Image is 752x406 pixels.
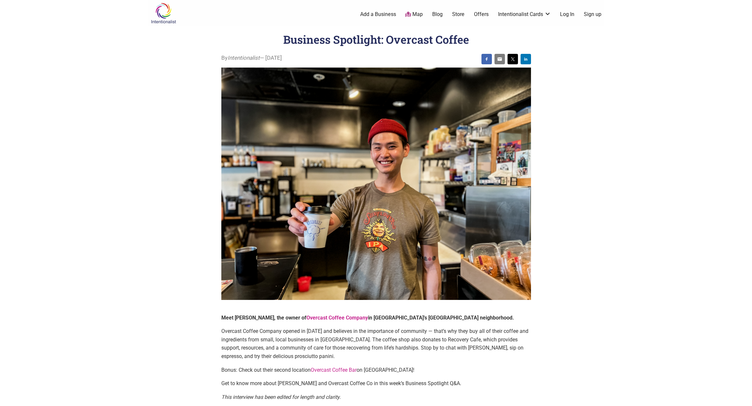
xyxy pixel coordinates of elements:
[221,54,282,62] span: By — [DATE]
[228,55,260,61] i: Intentionalist
[221,394,341,400] em: This interview has been edited for length and clarity.
[498,11,551,18] a: Intentionalist Cards
[283,32,469,47] h1: Business Spotlight: Overcast Coffee
[484,56,489,62] img: facebook sharing button
[523,56,528,62] img: linkedin sharing button
[221,366,531,374] p: Bonus: Check out their second location on [GEOGRAPHIC_DATA]!
[360,11,396,18] a: Add a Business
[148,3,179,24] img: Intentionalist
[311,367,357,373] a: Overcast Coffee Bar
[405,11,423,18] a: Map
[560,11,574,18] a: Log In
[306,315,368,321] a: Overcast Coffee Company
[368,315,514,321] strong: in [GEOGRAPHIC_DATA]’s [GEOGRAPHIC_DATA] neighborhood.
[432,11,443,18] a: Blog
[221,68,531,300] img: Business Spotlight: Overcast Coffee
[221,315,306,321] strong: Meet [PERSON_NAME], the owner of
[221,379,531,388] p: Get to know more about [PERSON_NAME] and Overcast Coffee Co in this week’s Business Spotlight Q&A.
[497,56,502,62] img: email sharing button
[474,11,489,18] a: Offers
[510,56,515,62] img: twitter sharing button
[584,11,601,18] a: Sign up
[452,11,464,18] a: Store
[221,327,531,360] p: Overcast Coffee Company opened in [DATE] and believes in the importance of community — that’s why...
